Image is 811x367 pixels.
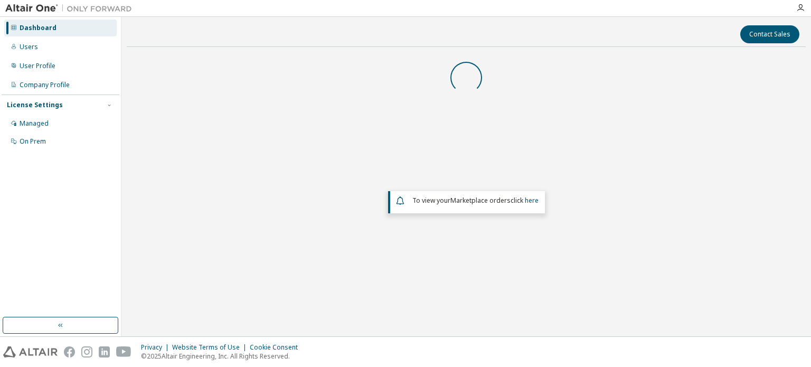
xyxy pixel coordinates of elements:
a: here [525,196,539,205]
div: Privacy [141,343,172,352]
img: instagram.svg [81,346,92,357]
img: altair_logo.svg [3,346,58,357]
img: youtube.svg [116,346,131,357]
button: Contact Sales [740,25,799,43]
em: Marketplace orders [450,196,511,205]
img: facebook.svg [64,346,75,357]
img: linkedin.svg [99,346,110,357]
div: Company Profile [20,81,70,89]
img: Altair One [5,3,137,14]
div: User Profile [20,62,55,70]
span: To view your click [412,196,539,205]
div: Dashboard [20,24,56,32]
p: © 2025 Altair Engineering, Inc. All Rights Reserved. [141,352,304,361]
div: Cookie Consent [250,343,304,352]
div: Users [20,43,38,51]
div: License Settings [7,101,63,109]
div: On Prem [20,137,46,146]
div: Managed [20,119,49,128]
div: Website Terms of Use [172,343,250,352]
